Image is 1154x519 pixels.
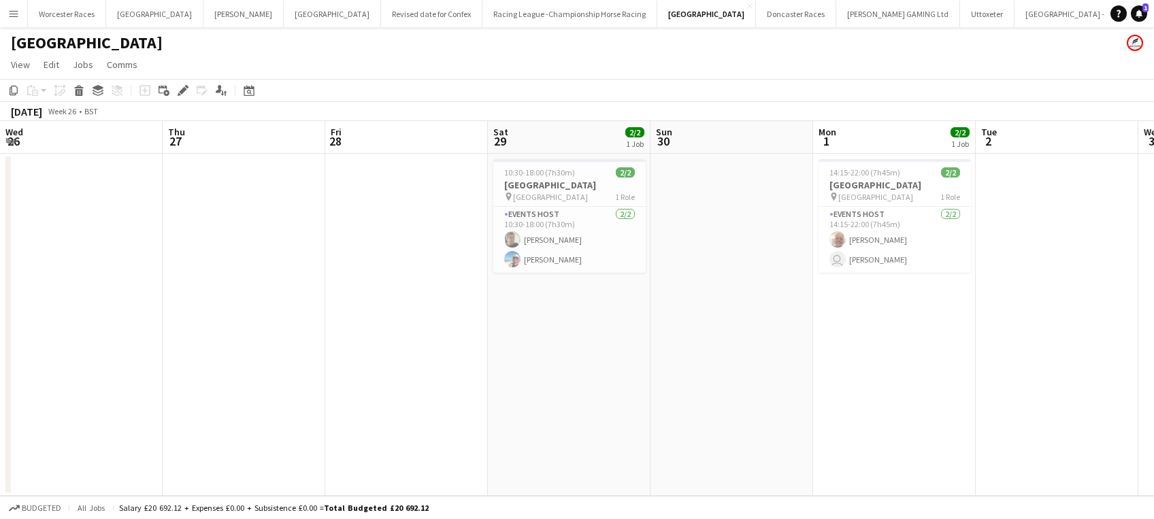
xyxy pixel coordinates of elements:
span: 30 [654,133,672,149]
button: Worcester Races [28,1,106,27]
app-card-role: Events Host2/210:30-18:00 (7h30m)[PERSON_NAME][PERSON_NAME] [493,207,646,273]
span: All jobs [75,503,108,513]
span: 29 [491,133,508,149]
span: 10:30-18:00 (7h30m) [504,167,575,178]
a: Jobs [67,56,99,73]
span: Wed [5,126,23,138]
span: View [11,58,30,71]
div: [DATE] [11,105,42,118]
span: 2/2 [951,127,970,137]
span: Week 26 [45,106,79,116]
app-user-avatar: Jane Whittaker [1127,35,1143,51]
app-job-card: 14:15-22:00 (7h45m)2/2[GEOGRAPHIC_DATA] [GEOGRAPHIC_DATA]1 RoleEvents Host2/214:15-22:00 (7h45m)[... [819,159,971,273]
button: Racing League -Championship Horse Racing [482,1,657,27]
span: 27 [166,133,185,149]
div: 1 Job [626,139,644,149]
span: Comms [107,58,137,71]
div: Salary £20 692.12 + Expenses £0.00 + Subsistence £0.00 = [119,503,429,513]
button: [PERSON_NAME] [203,1,284,27]
a: View [5,56,35,73]
button: Budgeted [7,501,63,516]
span: Sun [656,126,672,138]
span: [GEOGRAPHIC_DATA] [513,192,588,202]
span: 2/2 [616,167,635,178]
span: Thu [168,126,185,138]
div: BST [84,106,98,116]
span: 2/2 [625,127,644,137]
button: Doncaster Races [756,1,836,27]
button: Uttoxeter [960,1,1015,27]
span: 28 [329,133,342,149]
span: 1 [1142,3,1149,12]
span: Mon [819,126,836,138]
span: 1 Role [940,192,960,202]
span: 14:15-22:00 (7h45m) [829,167,900,178]
h1: [GEOGRAPHIC_DATA] [11,33,163,53]
h3: [GEOGRAPHIC_DATA] [493,179,646,191]
button: [PERSON_NAME] GAMING Ltd [836,1,960,27]
button: [GEOGRAPHIC_DATA] [106,1,203,27]
span: Fri [331,126,342,138]
a: Edit [38,56,65,73]
span: Sat [493,126,508,138]
span: 2 [979,133,997,149]
button: [GEOGRAPHIC_DATA] [284,1,381,27]
app-card-role: Events Host2/214:15-22:00 (7h45m)[PERSON_NAME] [PERSON_NAME] [819,207,971,273]
span: Budgeted [22,503,61,513]
button: Revised date for Confex [381,1,482,27]
span: 1 Role [615,192,635,202]
span: Tue [981,126,997,138]
span: 26 [3,133,23,149]
span: Edit [44,58,59,71]
button: [GEOGRAPHIC_DATA] [657,1,756,27]
div: 1 Job [951,139,969,149]
span: Jobs [73,58,93,71]
span: 1 [817,133,836,149]
span: 2/2 [941,167,960,178]
span: [GEOGRAPHIC_DATA] [838,192,913,202]
span: Total Budgeted £20 692.12 [324,503,429,513]
a: Comms [101,56,143,73]
app-job-card: 10:30-18:00 (7h30m)2/2[GEOGRAPHIC_DATA] [GEOGRAPHIC_DATA]1 RoleEvents Host2/210:30-18:00 (7h30m)[... [493,159,646,273]
h3: [GEOGRAPHIC_DATA] [819,179,971,191]
a: 1 [1131,5,1147,22]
